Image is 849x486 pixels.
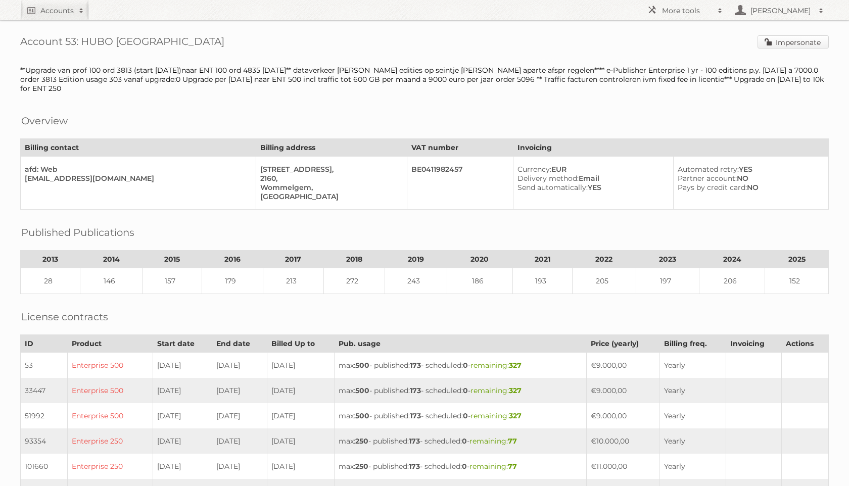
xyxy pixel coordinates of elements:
td: Yearly [659,428,726,454]
strong: 327 [509,361,522,370]
th: 2014 [80,251,143,268]
h2: Accounts [40,6,74,16]
div: [GEOGRAPHIC_DATA] [260,192,399,201]
a: Impersonate [758,35,829,48]
th: Billed Up to [267,335,334,353]
td: 205 [573,268,636,294]
span: remaining: [470,386,522,395]
span: Automated retry: [678,165,739,174]
strong: 250 [355,462,368,471]
strong: 173 [409,436,420,446]
td: [DATE] [153,454,212,479]
th: Product [67,335,153,353]
td: Enterprise 500 [67,353,153,378]
th: 2025 [765,251,829,268]
td: €11.000,00 [587,454,660,479]
td: max: - published: - scheduled: - [334,454,586,479]
td: max: - published: - scheduled: - [334,403,586,428]
td: [DATE] [267,403,334,428]
h2: Overview [21,113,68,128]
div: **Upgrade van prof 100 ord 3813 (start [DATE])naar ENT 100 ord 4835 [DATE]** dataverkeer [PERSON_... [20,66,829,93]
td: [DATE] [212,428,267,454]
strong: 0 [462,462,467,471]
th: Invoicing [726,335,782,353]
td: [DATE] [212,378,267,403]
span: Send automatically: [517,183,588,192]
strong: 0 [462,436,467,446]
td: 28 [21,268,80,294]
td: max: - published: - scheduled: - [334,428,586,454]
td: 186 [447,268,512,294]
td: 53 [21,353,68,378]
th: 2015 [143,251,202,268]
td: €9.000,00 [587,403,660,428]
th: End date [212,335,267,353]
td: BE0411982457 [407,157,513,210]
td: 243 [385,268,447,294]
strong: 327 [509,386,522,395]
div: NO [678,174,820,183]
td: max: - published: - scheduled: - [334,353,586,378]
h2: Published Publications [21,225,134,240]
td: 272 [324,268,385,294]
th: 2024 [699,251,765,268]
span: remaining: [469,462,517,471]
td: Enterprise 500 [67,403,153,428]
th: 2018 [324,251,385,268]
span: remaining: [469,436,517,446]
th: 2021 [513,251,573,268]
strong: 173 [410,411,421,420]
th: Billing freq. [659,335,726,353]
span: remaining: [470,361,522,370]
td: [DATE] [267,428,334,454]
td: 51992 [21,403,68,428]
td: 146 [80,268,143,294]
div: Email [517,174,665,183]
td: 101660 [21,454,68,479]
strong: 77 [508,436,517,446]
td: [DATE] [153,403,212,428]
th: Pub. usage [334,335,586,353]
td: [DATE] [153,428,212,454]
td: [DATE] [153,378,212,403]
td: Yearly [659,403,726,428]
div: YES [517,183,665,192]
h1: Account 53: HUBO [GEOGRAPHIC_DATA] [20,35,829,51]
strong: 173 [410,386,421,395]
td: €10.000,00 [587,428,660,454]
th: 2020 [447,251,512,268]
div: [STREET_ADDRESS], [260,165,399,174]
th: 2013 [21,251,80,268]
strong: 173 [410,361,421,370]
div: NO [678,183,820,192]
td: 213 [263,268,324,294]
th: 2016 [202,251,263,268]
td: Enterprise 250 [67,428,153,454]
td: max: - published: - scheduled: - [334,378,586,403]
th: Start date [153,335,212,353]
h2: [PERSON_NAME] [748,6,814,16]
span: Currency: [517,165,551,174]
td: 33447 [21,378,68,403]
td: [DATE] [153,353,212,378]
strong: 0 [463,361,468,370]
td: 193 [513,268,573,294]
strong: 500 [355,361,369,370]
td: 157 [143,268,202,294]
span: Delivery method: [517,174,579,183]
td: Yearly [659,454,726,479]
th: Price (yearly) [587,335,660,353]
th: VAT number [407,139,513,157]
strong: 77 [508,462,517,471]
td: 197 [636,268,699,294]
h2: More tools [662,6,713,16]
td: [DATE] [267,353,334,378]
strong: 500 [355,411,369,420]
th: 2023 [636,251,699,268]
span: Partner account: [678,174,737,183]
div: 2160, [260,174,399,183]
td: [DATE] [212,403,267,428]
strong: 0 [463,411,468,420]
div: Wommelgem, [260,183,399,192]
strong: 173 [409,462,420,471]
